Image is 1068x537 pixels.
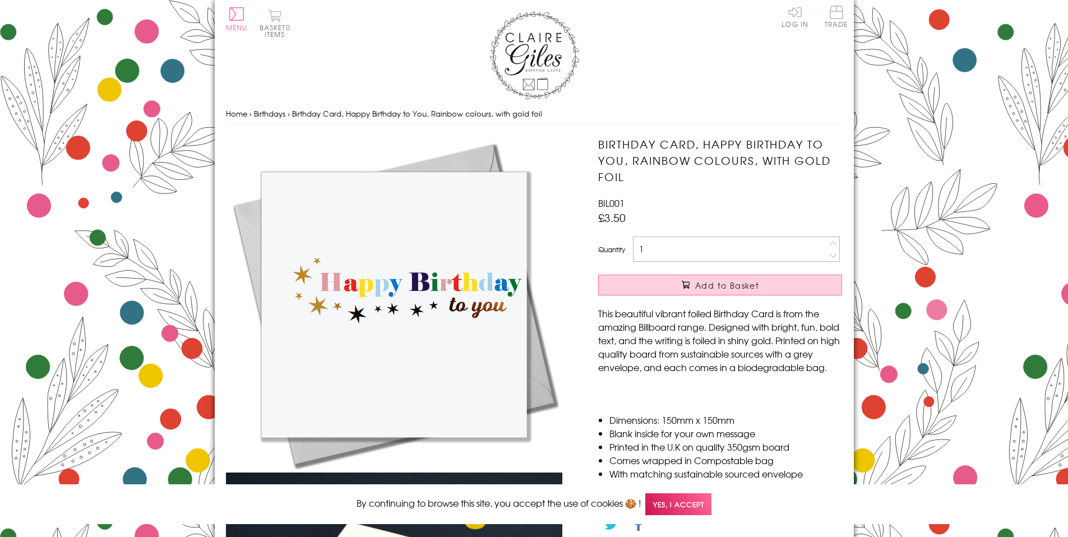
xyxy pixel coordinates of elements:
img: Birthday Card, Happy Birthday to You, Rainbow colours, with gold foil [226,136,562,473]
span: Add to Basket [695,280,759,291]
label: Quantity [598,244,625,254]
nav: breadcrumbs [226,103,843,126]
li: Comes wrapped in Compostable bag [609,453,842,467]
button: Menu [226,7,248,31]
span: Birthday Card, Happy Birthday to You, Rainbow colours, with gold foil [292,108,542,119]
li: Printed in the U.K on quality 350gsm board [609,440,842,453]
li: Can be sent with Royal Mail standard letter stamps [609,480,842,494]
span: Yes, I accept [645,493,711,515]
a: Home [226,108,247,119]
li: Blank inside for your own message [609,427,842,440]
img: Claire Giles Greetings Cards [489,11,579,100]
span: 0 items [265,22,290,39]
a: Birthdays [254,108,285,119]
span: BIL001 [598,196,625,210]
li: With matching sustainable sourced envelope [609,467,842,480]
span: £3.50 [598,210,626,225]
button: Basket0 items [260,9,290,38]
span: Menu [226,22,248,33]
a: Log In [782,6,808,27]
span: › [288,108,290,119]
button: Add to Basket [598,275,842,295]
a: Trade [825,6,848,30]
span: Trade [825,6,848,27]
li: Dimensions: 150mm x 150mm [609,413,842,427]
h1: Birthday Card, Happy Birthday to You, Rainbow colours, with gold foil [598,136,842,184]
p: This beautiful vibrant foiled Birthday Card is from the amazing Billboard range. Designed with br... [598,307,842,374]
span: › [249,108,252,119]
